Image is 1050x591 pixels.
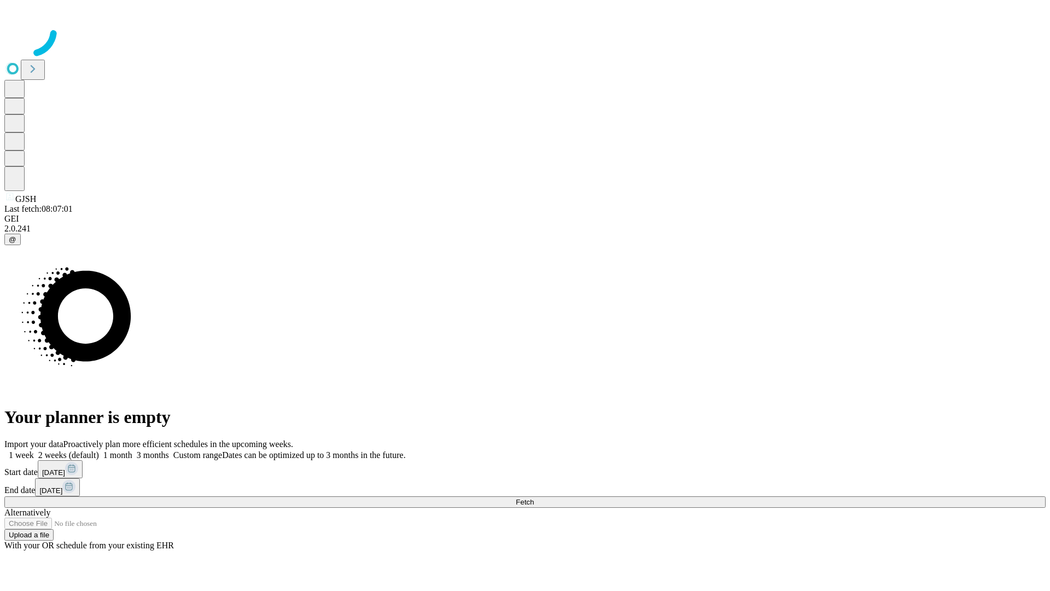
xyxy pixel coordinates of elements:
[42,468,65,477] span: [DATE]
[35,478,80,496] button: [DATE]
[4,508,50,517] span: Alternatively
[4,234,21,245] button: @
[4,541,174,550] span: With your OR schedule from your existing EHR
[222,450,405,460] span: Dates can be optimized up to 3 months in the future.
[4,496,1046,508] button: Fetch
[137,450,169,460] span: 3 months
[4,478,1046,496] div: End date
[15,194,36,204] span: GJSH
[4,460,1046,478] div: Start date
[173,450,222,460] span: Custom range
[39,486,62,495] span: [DATE]
[9,450,34,460] span: 1 week
[4,214,1046,224] div: GEI
[38,460,83,478] button: [DATE]
[516,498,534,506] span: Fetch
[9,235,16,244] span: @
[63,439,293,449] span: Proactively plan more efficient schedules in the upcoming weeks.
[4,439,63,449] span: Import your data
[103,450,132,460] span: 1 month
[4,407,1046,427] h1: Your planner is empty
[4,204,73,213] span: Last fetch: 08:07:01
[38,450,99,460] span: 2 weeks (default)
[4,529,54,541] button: Upload a file
[4,224,1046,234] div: 2.0.241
